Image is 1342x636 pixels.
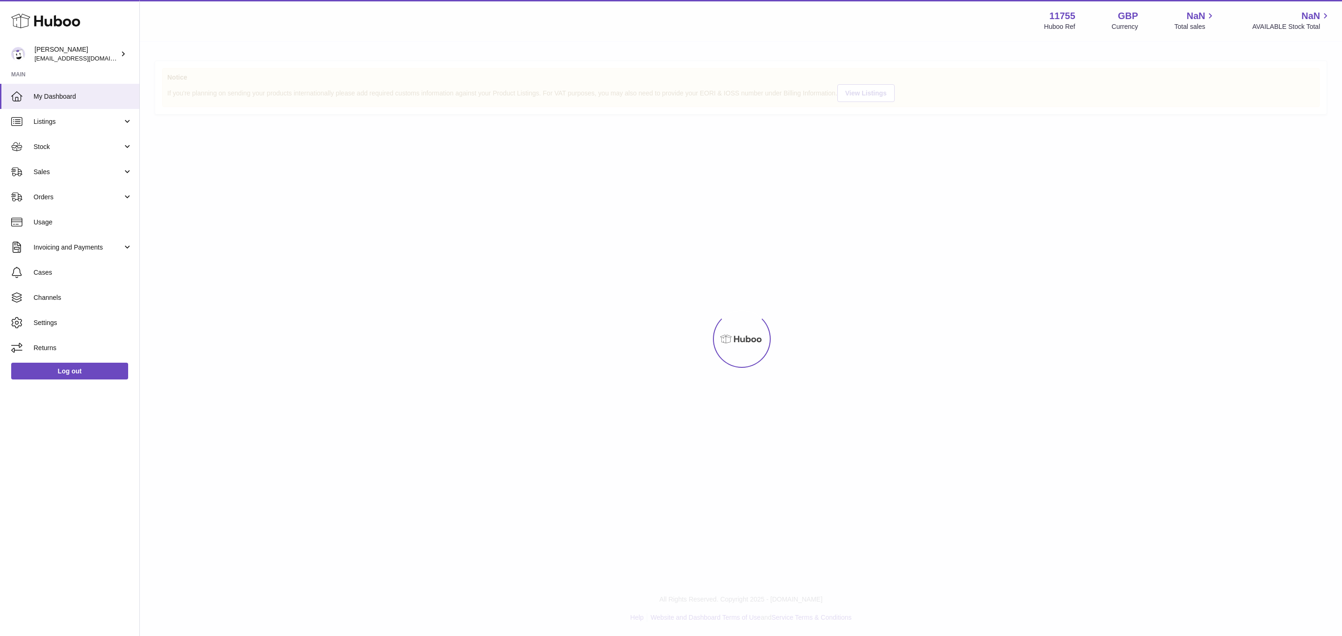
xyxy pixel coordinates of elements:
[1174,22,1216,31] span: Total sales
[34,54,137,62] span: [EMAIL_ADDRESS][DOMAIN_NAME]
[1174,10,1216,31] a: NaN Total sales
[34,243,123,252] span: Invoicing and Payments
[34,193,123,202] span: Orders
[34,318,132,327] span: Settings
[1252,22,1331,31] span: AVAILABLE Stock Total
[1186,10,1205,22] span: NaN
[1044,22,1075,31] div: Huboo Ref
[1301,10,1320,22] span: NaN
[34,92,132,101] span: My Dashboard
[1112,22,1138,31] div: Currency
[1049,10,1075,22] strong: 11755
[11,363,128,379] a: Log out
[1252,10,1331,31] a: NaN AVAILABLE Stock Total
[34,344,132,352] span: Returns
[34,168,123,176] span: Sales
[11,47,25,61] img: internalAdmin-11755@internal.huboo.com
[34,268,132,277] span: Cases
[34,218,132,227] span: Usage
[34,45,118,63] div: [PERSON_NAME]
[34,142,123,151] span: Stock
[34,117,123,126] span: Listings
[1118,10,1138,22] strong: GBP
[34,293,132,302] span: Channels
